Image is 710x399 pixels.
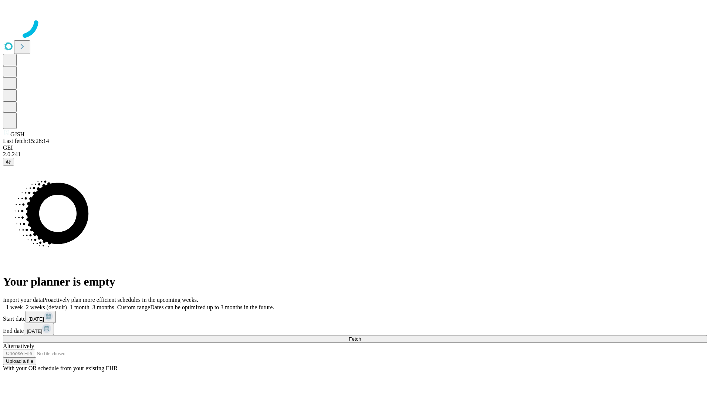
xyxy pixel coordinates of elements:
[3,158,14,166] button: @
[26,304,67,310] span: 2 weeks (default)
[3,151,707,158] div: 2.0.241
[27,328,42,334] span: [DATE]
[3,275,707,289] h1: Your planner is empty
[150,304,274,310] span: Dates can be optimized up to 3 months in the future.
[28,316,44,322] span: [DATE]
[3,335,707,343] button: Fetch
[3,365,118,371] span: With your OR schedule from your existing EHR
[117,304,150,310] span: Custom range
[3,323,707,335] div: End date
[10,131,24,137] span: GJSH
[70,304,89,310] span: 1 month
[92,304,114,310] span: 3 months
[3,297,43,303] span: Import your data
[3,357,36,365] button: Upload a file
[24,323,54,335] button: [DATE]
[26,311,56,323] button: [DATE]
[3,311,707,323] div: Start date
[3,144,707,151] div: GEI
[6,304,23,310] span: 1 week
[349,336,361,342] span: Fetch
[3,138,49,144] span: Last fetch: 15:26:14
[3,343,34,349] span: Alternatively
[43,297,198,303] span: Proactively plan more efficient schedules in the upcoming weeks.
[6,159,11,164] span: @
